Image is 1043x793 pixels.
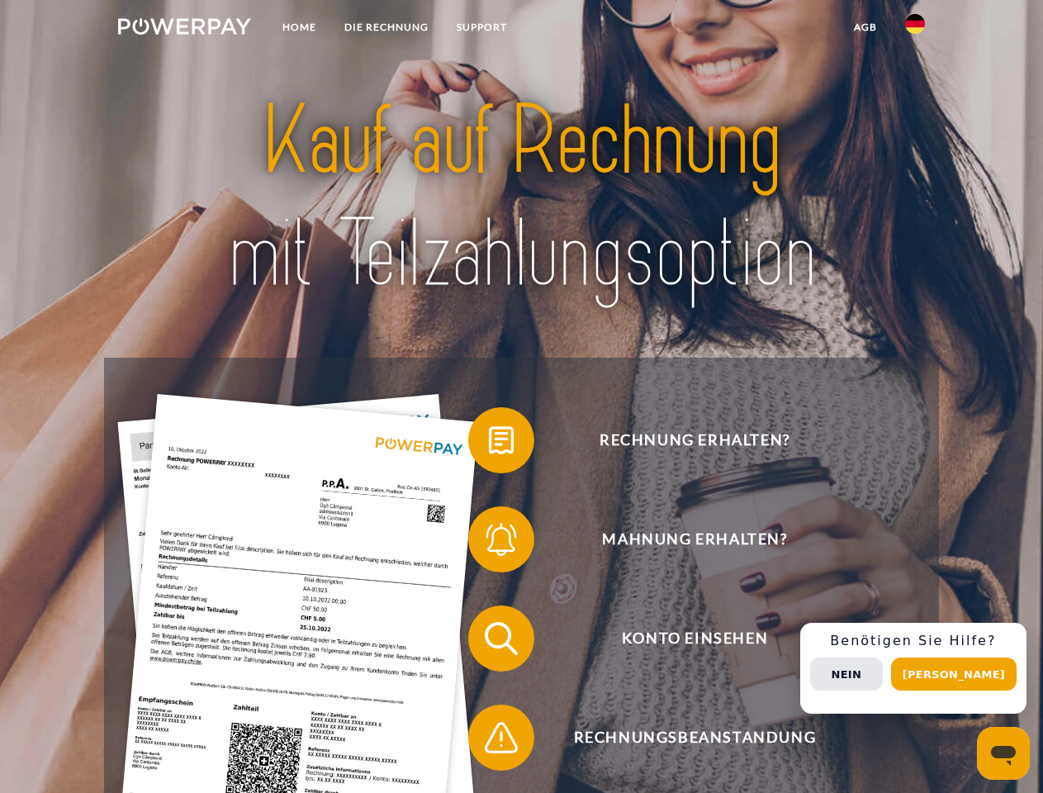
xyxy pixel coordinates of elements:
button: Nein [810,658,883,691]
img: qb_bell.svg [481,519,522,560]
a: SUPPORT [443,12,521,42]
button: Rechnungsbeanstandung [468,705,898,771]
img: qb_warning.svg [481,717,522,758]
span: Rechnung erhalten? [492,407,897,473]
a: Home [268,12,330,42]
span: Mahnung erhalten? [492,506,897,572]
h3: Benötigen Sie Hilfe? [810,633,1017,649]
img: qb_search.svg [481,618,522,659]
a: agb [840,12,891,42]
div: Schnellhilfe [800,623,1026,714]
iframe: Schaltfläche zum Öffnen des Messaging-Fensters [977,727,1030,780]
img: qb_bill.svg [481,420,522,461]
img: title-powerpay_de.svg [158,79,885,316]
button: Rechnung erhalten? [468,407,898,473]
span: Rechnungsbeanstandung [492,705,897,771]
img: logo-powerpay-white.svg [118,18,251,35]
button: [PERSON_NAME] [891,658,1017,691]
img: de [905,14,925,34]
span: Konto einsehen [492,605,897,672]
a: DIE RECHNUNG [330,12,443,42]
button: Mahnung erhalten? [468,506,898,572]
button: Konto einsehen [468,605,898,672]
